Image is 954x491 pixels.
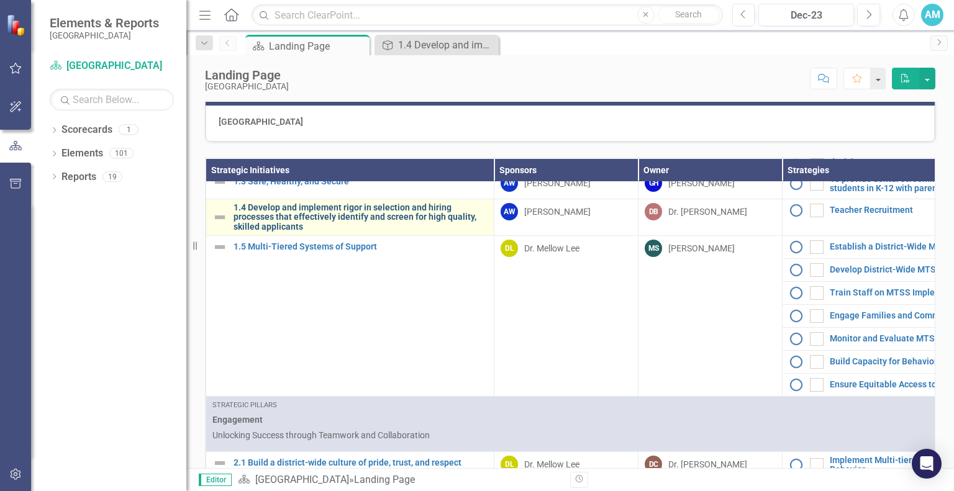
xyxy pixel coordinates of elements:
div: [GEOGRAPHIC_DATA] [205,82,289,91]
div: Dr. Mellow Lee [524,458,579,471]
img: No Information [789,286,804,300]
div: 1.4 Develop and implement rigor in selection and hiring processes that effectively identify and s... [398,37,496,53]
input: Search Below... [50,89,174,110]
span: Elements & Reports [50,16,159,30]
button: AM [921,4,943,26]
img: Not Defined [212,174,227,189]
td: Double-Click to Edit [638,199,783,235]
img: No Information [789,309,804,323]
button: Search [658,6,720,24]
img: No Information [789,203,804,218]
span: Editor [199,474,232,486]
a: Scorecards [61,123,112,137]
div: [PERSON_NAME] [668,242,735,255]
td: Double-Click to Edit [494,170,638,199]
a: 1.3 Safe, Healthy, and Secure [234,177,488,186]
td: Double-Click to Edit [638,170,783,199]
div: Open Intercom Messenger [912,449,942,479]
strong: [GEOGRAPHIC_DATA] [219,117,303,127]
a: [GEOGRAPHIC_DATA] [50,59,174,73]
div: DC [645,456,662,473]
div: Dr. [PERSON_NAME] [668,458,747,471]
div: Landing Page [205,68,289,82]
div: [PERSON_NAME] [524,205,591,218]
div: » [238,473,561,487]
img: No Information [789,331,804,346]
div: DL [501,456,518,473]
div: GH [645,174,662,192]
div: DB [645,203,662,220]
small: [GEOGRAPHIC_DATA] [50,30,159,40]
button: Dec-23 [758,4,854,26]
td: Double-Click to Edit Right Click for Context Menu [206,170,494,199]
a: [GEOGRAPHIC_DATA] [255,474,349,485]
img: No Information [789,240,804,255]
input: Search ClearPoint... [252,4,722,26]
div: Landing Page [269,38,366,54]
div: 19 [102,171,122,182]
div: [PERSON_NAME] [524,177,591,189]
div: Dr. Mellow Lee [524,242,579,255]
span: Search [675,9,702,19]
img: Not Defined [212,210,227,225]
img: ClearPoint Strategy [6,14,28,36]
a: Elements [61,146,103,161]
img: No Information [789,263,804,277]
img: No Information [789,457,804,472]
div: Landing Page [354,474,415,485]
div: AW [501,203,518,220]
img: No Information [789,354,804,369]
div: [PERSON_NAME] [668,177,735,189]
img: No Information [789,377,804,392]
div: Dec-23 [763,8,850,23]
div: DL [501,240,518,257]
div: 101 [109,148,134,159]
td: Double-Click to Edit Right Click for Context Menu [206,199,494,235]
img: Not Defined [212,456,227,471]
div: Dr. [PERSON_NAME] [668,205,747,218]
td: Double-Click to Edit [494,199,638,235]
div: MS [645,240,662,257]
div: AW [501,174,518,192]
a: 1.4 Develop and implement rigor in selection and hiring processes that effectively identify and s... [234,203,488,232]
div: 1 [119,125,139,135]
a: 1.4 Develop and implement rigor in selection and hiring processes that effectively identify and s... [378,37,496,53]
a: 2.1 Build a district-wide culture of pride, trust, and respect [234,458,488,467]
td: Double-Click to Edit [494,236,638,397]
img: Not Defined [212,240,227,255]
td: Double-Click to Edit [638,236,783,397]
td: Double-Click to Edit Right Click for Context Menu [206,236,494,397]
a: Reports [61,170,96,184]
a: 1.5 Multi-Tiered Systems of Support [234,242,488,251]
img: No Information [789,176,804,191]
